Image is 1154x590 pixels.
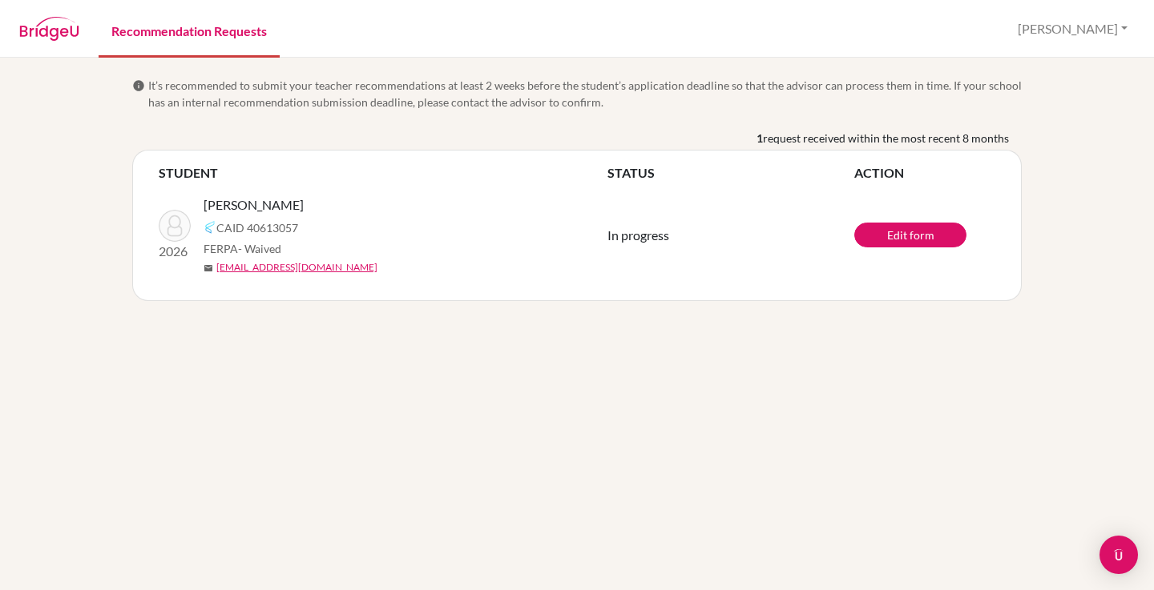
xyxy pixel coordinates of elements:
a: [EMAIL_ADDRESS][DOMAIN_NAME] [216,260,377,275]
span: request received within the most recent 8 months [763,130,1009,146]
a: Recommendation Requests [99,2,280,58]
img: BridgeU logo [19,17,79,41]
th: STUDENT [159,163,607,183]
b: 1 [757,130,763,146]
th: ACTION [854,163,995,183]
th: STATUS [607,163,854,183]
img: Vidal, Ella [159,210,191,242]
button: [PERSON_NAME] [1011,14,1135,44]
span: info [132,79,145,92]
a: Edit form [854,223,966,247]
span: mail [204,263,213,273]
span: It’s recommended to submit your teacher recommendations at least 2 weeks before the student’s app... [148,77,1022,110]
span: In progress [607,227,669,243]
img: Common App logo [204,221,216,234]
p: 2026 [159,242,191,261]
span: [PERSON_NAME] [204,195,304,215]
div: Open Intercom Messenger [1100,536,1138,574]
span: FERPA [204,240,281,257]
span: - Waived [238,242,281,255]
span: CAID 40613057 [216,219,298,236]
